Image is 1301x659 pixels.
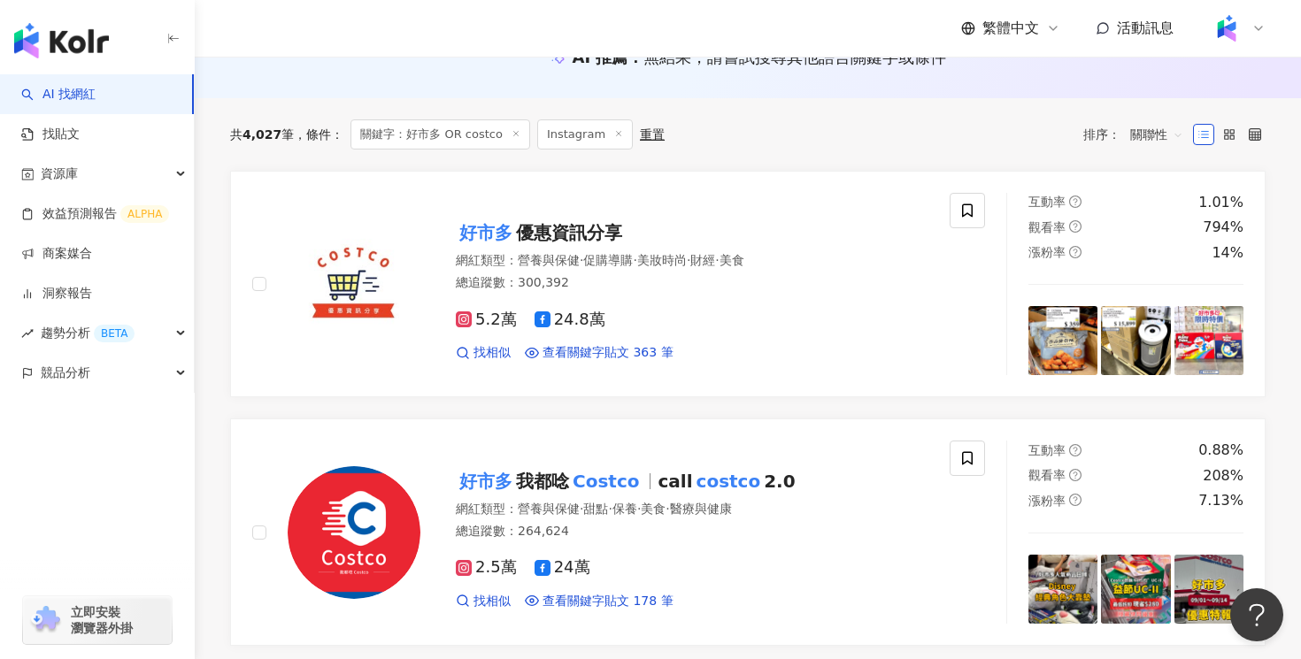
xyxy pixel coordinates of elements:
[525,593,674,610] a: 查看關鍵字貼文 178 筆
[456,252,928,270] div: 網紅類型 ：
[473,593,511,610] span: 找相似
[982,19,1039,38] span: 繁體中文
[21,126,80,143] a: 找貼文
[21,205,169,223] a: 效益預測報告ALPHA
[543,344,674,362] span: 查看關鍵字貼文 363 筆
[288,466,420,599] img: KOL Avatar
[1198,441,1243,460] div: 0.88%
[456,467,516,495] mark: 好市多
[693,467,765,495] mark: costco
[456,593,511,610] a: 找相似
[1069,469,1082,481] span: question-circle
[456,523,928,540] div: 總追蹤數 ： 264,624
[1101,306,1170,375] img: post-image
[637,253,687,267] span: 美妝時尚
[1203,218,1243,237] div: 794%
[687,253,690,267] span: ·
[1174,306,1243,375] img: post-image
[1198,193,1243,212] div: 1.01%
[21,285,92,303] a: 洞察報告
[583,253,633,267] span: 促購導購
[1230,588,1283,641] iframe: Help Scout Beacon - Open
[1028,468,1066,482] span: 觀看率
[535,558,590,577] span: 24萬
[1028,245,1066,259] span: 漲粉率
[230,171,1266,398] a: KOL Avatar好市多優惠資訊分享網紅類型：營養與保健·促購導購·美妝時尚·財經·美食總追蹤數：300,3925.2萬24.8萬找相似查看關鍵字貼文 363 筆互動率question-cir...
[242,127,281,142] span: 4,027
[294,127,343,142] span: 條件 ：
[28,606,63,634] img: chrome extension
[41,154,78,194] span: 資源庫
[637,502,641,516] span: ·
[456,310,517,329] span: 5.2萬
[94,325,135,342] div: BETA
[1212,243,1243,263] div: 14%
[456,501,928,518] div: 網紅類型 ：
[670,502,732,516] span: 醫療與健康
[641,502,666,516] span: 美食
[690,253,715,267] span: 財經
[666,502,669,516] span: ·
[1069,494,1082,506] span: question-circle
[608,502,612,516] span: ·
[1083,120,1193,149] div: 排序：
[569,467,643,495] mark: Costco
[1174,555,1243,624] img: post-image
[1028,494,1066,508] span: 漲粉率
[658,471,692,492] span: call
[14,23,109,58] img: logo
[1028,195,1066,209] span: 互動率
[583,502,608,516] span: 甜點
[535,310,605,329] span: 24.8萬
[1028,220,1066,234] span: 觀看率
[1069,444,1082,456] span: question-circle
[230,418,1266,646] a: KOL Avatar好市多我都唸Costcocallcostco2.0網紅類型：營養與保健·甜點·保養·美食·醫療與健康總追蹤數：264,6242.5萬24萬找相似查看關鍵字貼文 178 筆互動...
[456,558,517,577] span: 2.5萬
[537,119,633,149] span: Instagram
[288,218,420,350] img: KOL Avatar
[518,253,580,267] span: 營養與保健
[516,222,622,243] span: 優惠資訊分享
[456,218,516,247] mark: 好市多
[456,344,511,362] a: 找相似
[456,274,928,292] div: 總追蹤數 ： 300,392
[1117,19,1174,36] span: 活動訊息
[21,327,34,340] span: rise
[41,353,90,393] span: 競品分析
[230,127,294,142] div: 共 筆
[1101,555,1170,624] img: post-image
[633,253,636,267] span: ·
[41,313,135,353] span: 趨勢分析
[640,127,665,142] div: 重置
[1069,220,1082,233] span: question-circle
[1028,555,1097,624] img: post-image
[1203,466,1243,486] div: 208%
[720,253,744,267] span: 美食
[473,344,511,362] span: 找相似
[1028,443,1066,457] span: 互動率
[580,253,583,267] span: ·
[1210,11,1243,45] img: Kolr%20app%20icon%20%281%29.png
[525,344,674,362] a: 查看關鍵字貼文 363 筆
[580,502,583,516] span: ·
[612,502,637,516] span: 保養
[1028,306,1097,375] img: post-image
[543,593,674,610] span: 查看關鍵字貼文 178 筆
[518,502,580,516] span: 營養與保健
[1198,491,1243,510] div: 7.13%
[1069,195,1082,208] span: question-circle
[21,245,92,263] a: 商案媒合
[764,471,795,492] span: 2.0
[1130,120,1183,149] span: 關聯性
[516,471,569,492] span: 我都唸
[715,253,719,267] span: ·
[23,596,172,644] a: chrome extension立即安裝 瀏覽器外掛
[21,86,96,103] a: searchAI 找網紅
[71,604,133,636] span: 立即安裝 瀏覽器外掛
[1069,246,1082,258] span: question-circle
[643,48,946,66] span: 無結果，請嘗試搜尋其他語言關鍵字或條件
[350,119,530,149] span: 關鍵字：好市多 OR costco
